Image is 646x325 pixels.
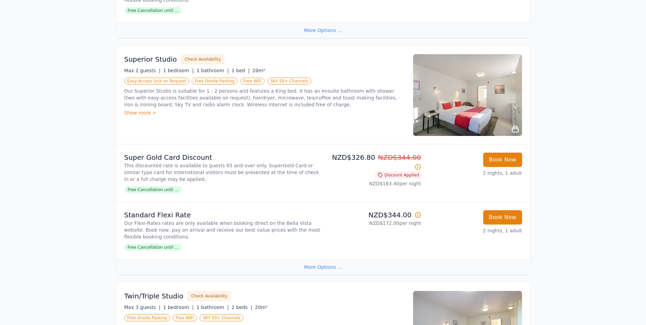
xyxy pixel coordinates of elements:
[196,68,229,73] span: 1 bathroom |
[376,172,421,179] span: Discount Applied
[124,244,182,251] span: Free Cancellation until ...
[378,153,421,161] span: NZD$344.00
[173,314,197,321] span: Free WiFi
[124,220,320,240] p: Our Flexi-Rates rates are only available when booking direct on the Bella Vista website. Book now...
[124,162,320,183] p: This discounted rate is available to guests 65 and over only. SuperGold Card or similar type card...
[116,22,530,38] div: More Options ...
[163,68,194,73] span: 1 bedroom |
[483,210,522,225] button: Book Now
[124,55,177,64] h3: Superior Studio
[200,314,243,321] span: SKY 50+ Channels
[124,78,189,84] span: Easy-Access Unit on Request
[483,153,522,167] button: Book Now
[181,54,224,64] button: Check Availability
[326,210,421,220] p: NZD$344.00
[240,78,265,84] span: Free WiFi
[187,291,231,301] button: Check Availability
[427,170,522,176] p: 2 nights, 1 adult
[326,220,421,227] p: NZD$172.00 per night
[124,210,320,220] p: Standard Flexi Rate
[326,153,421,172] p: NZD$326.80
[124,7,182,14] span: Free Cancellation until ...
[124,186,182,193] span: Free Cancellation until ...
[196,305,229,310] span: 1 bathroom |
[124,291,184,301] h3: Twin/Triple Studio
[427,227,522,234] p: 2 nights, 1 adult
[255,305,268,310] span: 20m²
[124,153,320,162] p: Super Gold Card Discount
[192,78,237,84] span: Free Onsite Parking
[124,314,170,321] span: Free Onsite Parking
[232,68,250,73] span: 1 bed |
[163,305,194,310] span: 1 bedroom |
[232,305,252,310] span: 2 beds |
[124,305,161,310] span: Max 3 guests |
[116,259,530,275] div: More Options ...
[326,180,421,187] p: NZD$163.40 per night
[124,109,405,116] div: Show more >
[267,78,311,84] span: SKY 50+ Channels
[124,68,161,73] span: Max 2 guests |
[124,88,405,108] p: Our Superior Studio is suitable for 1 - 2 persons and features a King bed. It has an ensuite bath...
[252,68,265,73] span: 20m²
